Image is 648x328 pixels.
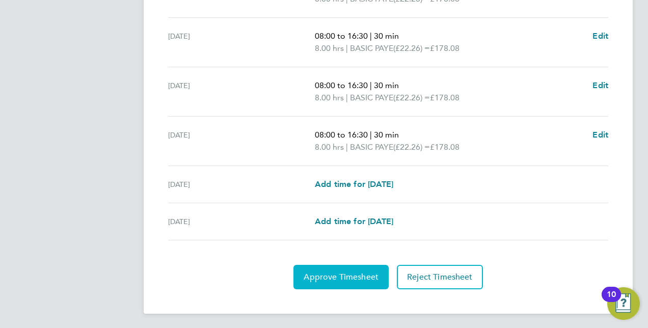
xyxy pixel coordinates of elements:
[374,80,399,90] span: 30 min
[350,141,393,153] span: BASIC PAYE
[168,178,315,190] div: [DATE]
[315,178,393,190] a: Add time for [DATE]
[315,93,344,102] span: 8.00 hrs
[315,216,393,226] span: Add time for [DATE]
[430,93,460,102] span: £178.08
[397,265,483,289] button: Reject Timesheet
[592,30,608,42] a: Edit
[315,215,393,228] a: Add time for [DATE]
[168,79,315,104] div: [DATE]
[346,43,348,53] span: |
[315,142,344,152] span: 8.00 hrs
[293,265,389,289] button: Approve Timesheet
[168,215,315,228] div: [DATE]
[592,130,608,140] span: Edit
[315,31,368,41] span: 08:00 to 16:30
[346,142,348,152] span: |
[370,130,372,140] span: |
[592,31,608,41] span: Edit
[607,287,640,320] button: Open Resource Center, 10 new notifications
[346,93,348,102] span: |
[374,31,399,41] span: 30 min
[393,142,430,152] span: (£22.26) =
[592,129,608,141] a: Edit
[592,79,608,92] a: Edit
[315,179,393,189] span: Add time for [DATE]
[168,129,315,153] div: [DATE]
[304,272,379,282] span: Approve Timesheet
[407,272,473,282] span: Reject Timesheet
[393,43,430,53] span: (£22.26) =
[350,42,393,54] span: BASIC PAYE
[370,31,372,41] span: |
[374,130,399,140] span: 30 min
[393,93,430,102] span: (£22.26) =
[315,43,344,53] span: 8.00 hrs
[607,294,616,308] div: 10
[370,80,372,90] span: |
[168,30,315,54] div: [DATE]
[592,80,608,90] span: Edit
[430,142,460,152] span: £178.08
[350,92,393,104] span: BASIC PAYE
[315,130,368,140] span: 08:00 to 16:30
[315,80,368,90] span: 08:00 to 16:30
[430,43,460,53] span: £178.08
